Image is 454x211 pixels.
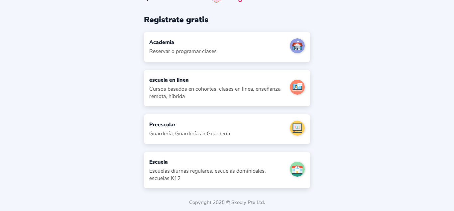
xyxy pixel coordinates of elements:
[149,48,217,55] div: Reservar o programar clases
[149,130,230,137] div: Guardería, Guarderías o Guardería
[149,39,217,46] div: Academia
[149,158,284,166] div: Escuela
[149,85,284,100] div: Cursos basados en cohortes, clases en línea, enseñanza remota, híbrida
[144,14,310,25] div: Registrate gratis
[149,167,284,182] div: Escuelas diurnas regulares, escuelas dominicales, escuelas K12
[149,121,230,128] div: Preescolar
[149,76,284,84] div: escuela en linea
